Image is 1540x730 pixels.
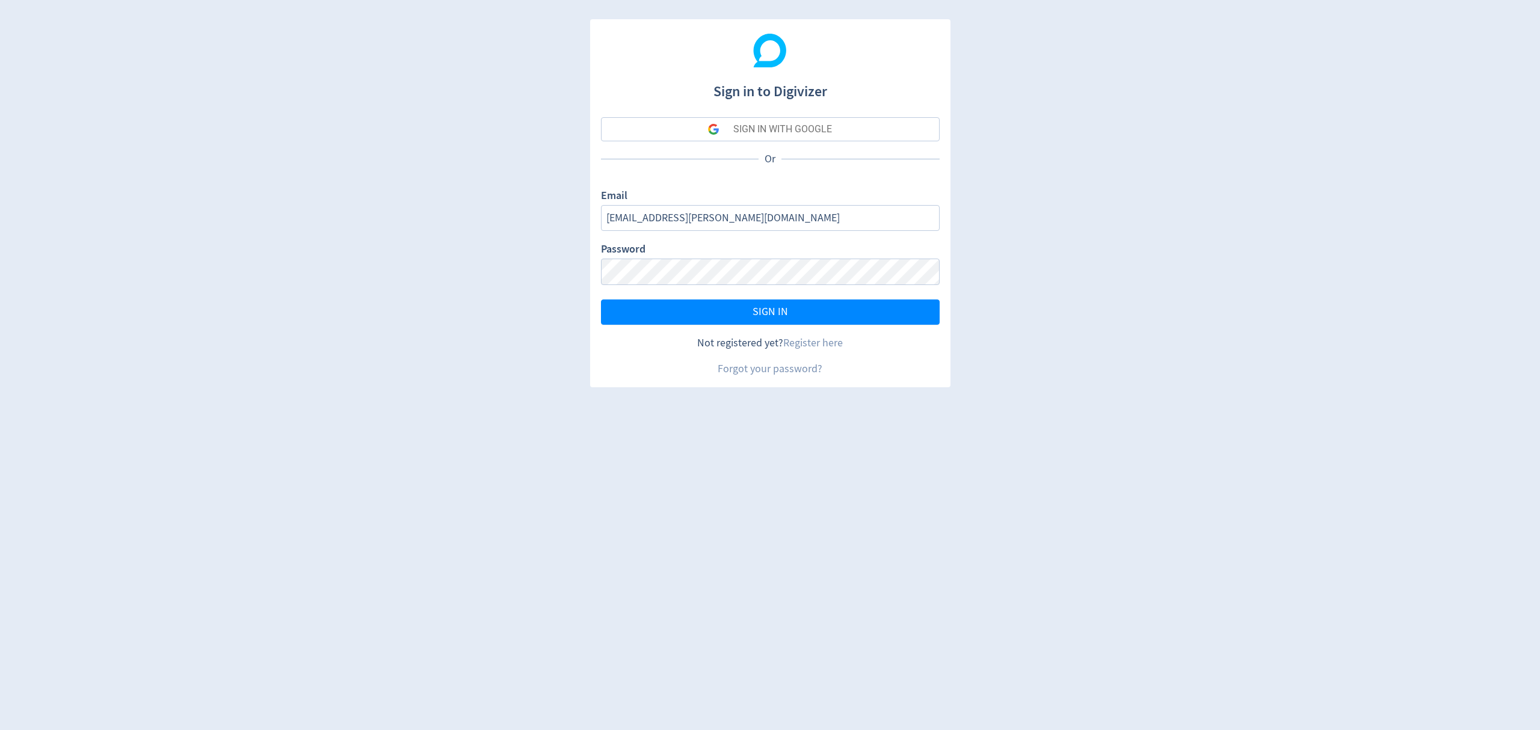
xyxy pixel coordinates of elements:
button: SIGN IN WITH GOOGLE [601,117,940,141]
img: Digivizer Logo [753,34,787,67]
h1: Sign in to Digivizer [601,71,940,102]
div: SIGN IN WITH GOOGLE [733,117,832,141]
label: Email [601,188,627,205]
label: Password [601,242,645,259]
button: SIGN IN [601,299,940,325]
span: SIGN IN [753,307,788,317]
p: Or [759,152,781,167]
a: Register here [783,336,843,350]
div: Not registered yet? [601,336,940,351]
a: Forgot your password? [718,362,822,376]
